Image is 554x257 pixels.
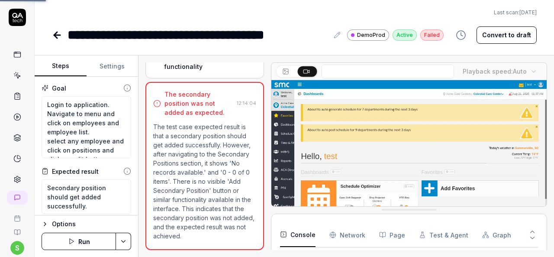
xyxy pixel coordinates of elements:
div: Options [52,219,131,229]
div: Active [393,29,417,41]
button: Page [379,223,405,247]
button: Test & Agent [419,223,468,247]
time: [DATE] [519,9,537,16]
button: Options [42,219,131,229]
div: Failed [420,29,444,41]
button: Steps [35,56,87,77]
button: View version history [451,26,471,44]
span: DemoProd [357,31,385,39]
span: Last scan: [494,9,537,16]
div: Goal [52,84,66,93]
button: Settings [87,56,138,77]
button: Console [280,223,316,247]
button: Run [42,233,116,250]
button: s [10,241,24,255]
a: New conversation [7,191,28,205]
a: Book a call with us [3,208,31,222]
time: 12:14:04 [237,100,256,106]
a: DemoProd [347,29,389,41]
div: Expected result [52,167,99,176]
button: Last scan:[DATE] [494,9,537,16]
p: The test case expected result is that a secondary position should get added successfully. However... [153,122,256,241]
button: Network [329,223,365,247]
button: Convert to draft [477,26,537,44]
button: Graph [482,223,511,247]
div: Playback speed: [463,67,527,76]
a: Documentation [3,222,31,236]
div: The secondary position was not added as expected. [164,90,233,117]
